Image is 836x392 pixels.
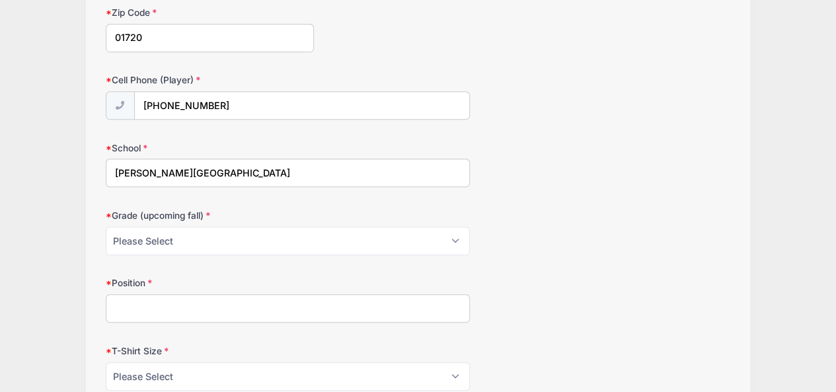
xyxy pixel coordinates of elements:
[106,6,314,19] label: Zip Code
[106,73,314,87] label: Cell Phone (Player)
[106,344,314,358] label: T-Shirt Size
[106,24,314,52] input: xxxxx
[134,91,470,120] input: (xxx) xxx-xxxx
[106,141,314,155] label: School
[106,276,314,290] label: Position
[106,209,314,222] label: Grade (upcoming fall)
